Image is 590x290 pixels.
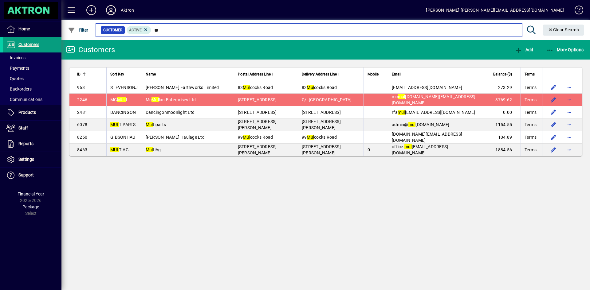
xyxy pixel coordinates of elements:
span: 83 cocks Road [238,85,273,90]
span: [STREET_ADDRESS] [238,110,277,115]
span: 99 cocks Road [302,135,337,140]
em: mul [408,122,416,127]
span: [STREET_ADDRESS][PERSON_NAME] [302,119,341,130]
span: Payments [6,66,29,71]
a: Home [3,21,61,37]
em: Mul [243,135,250,140]
span: Dancingonmoonlight Ltd [146,110,195,115]
span: Delivery Address Line 1 [302,71,340,78]
td: 1154.55 [484,118,521,131]
span: ID [77,71,81,78]
span: Add [515,47,533,52]
span: 83 cocks Road [302,85,337,90]
span: 99 cocks Road [238,135,273,140]
a: Backorders [3,84,61,94]
span: [STREET_ADDRESS][PERSON_NAME] [238,119,277,130]
span: Terms [525,109,537,115]
span: C/- [GEOGRAPHIC_DATA] [302,97,352,102]
div: Email [392,71,480,78]
span: Terms [525,147,537,153]
span: 963 [77,85,85,90]
span: Staff [18,126,28,130]
a: Reports [3,136,61,152]
span: 2481 [77,110,87,115]
span: MC L [110,97,129,102]
span: [PERSON_NAME] Haulage Ltd [146,135,205,140]
a: Quotes [3,73,61,84]
button: More options [564,95,574,105]
span: Active [129,28,142,32]
span: Balance ($) [493,71,512,78]
td: 104.89 [484,131,521,144]
span: Invoices [6,55,26,60]
span: Terms [525,71,535,78]
div: Name [146,71,230,78]
span: Customer [103,27,122,33]
span: Package [22,204,39,209]
span: Quotes [6,76,24,81]
span: rfa [EMAIL_ADDRESS][DOMAIN_NAME] [392,110,475,115]
span: Terms [525,97,537,103]
a: Staff [3,121,61,136]
span: [EMAIL_ADDRESS][DOMAIN_NAME] [392,85,462,90]
span: [DOMAIN_NAME][EMAIL_ADDRESS][DOMAIN_NAME] [392,132,462,143]
div: Mobile [368,71,384,78]
button: Edit [549,145,558,155]
button: Edit [549,95,558,105]
span: [STREET_ADDRESS] [238,97,277,102]
em: Mul [307,135,314,140]
span: Filter [68,28,88,33]
span: Home [18,26,30,31]
span: Terms [525,122,537,128]
span: 0 [368,147,370,152]
button: Edit [549,107,558,117]
td: 3769.62 [484,94,521,106]
span: [STREET_ADDRESS][PERSON_NAME] [238,144,277,155]
span: Mobile [368,71,379,78]
span: Backorders [6,87,32,91]
span: mc [DOMAIN_NAME][EMAIL_ADDRESS][DOMAIN_NAME] [392,94,475,105]
a: Communications [3,94,61,105]
em: Mul [146,147,153,152]
button: Clear [543,25,584,36]
span: Mc lan Enterprises Ltd [146,97,196,102]
div: Balance ($) [488,71,517,78]
span: [PERSON_NAME] Earthworks Limited [146,85,219,90]
em: Mul [151,97,159,102]
span: 2246 [77,97,87,102]
em: Mul [146,122,153,127]
em: Mul [243,85,250,90]
span: 6078 [77,122,87,127]
span: Sort Key [110,71,124,78]
button: More Options [545,44,585,55]
em: MUL [110,147,119,152]
span: TIPARTS [110,122,136,127]
td: 0.00 [484,106,521,118]
button: More options [564,145,574,155]
span: tiAg [146,147,161,152]
button: More options [564,132,574,142]
button: Add [81,5,101,16]
span: Financial Year [18,191,44,196]
span: [STREET_ADDRESS][PERSON_NAME] [302,144,341,155]
span: 8463 [77,147,87,152]
button: More options [564,120,574,130]
mat-chip: Activation Status: Active [127,26,151,34]
a: Payments [3,63,61,73]
span: GIBSONHAU [110,135,135,140]
button: Edit [549,132,558,142]
span: 8250 [77,135,87,140]
span: Settings [18,157,34,162]
span: Clear Search [548,27,579,32]
span: DANCINGON [110,110,136,115]
button: Edit [549,83,558,92]
td: 1884.56 [484,144,521,156]
span: Communications [6,97,42,102]
a: Knowledge Base [570,1,582,21]
span: tiparts [146,122,166,127]
button: More options [564,107,574,117]
td: 273.29 [484,81,521,94]
span: Customers [18,42,39,47]
button: Edit [549,120,558,130]
div: [PERSON_NAME] [PERSON_NAME][EMAIL_ADDRESS][DOMAIN_NAME] [426,5,564,15]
